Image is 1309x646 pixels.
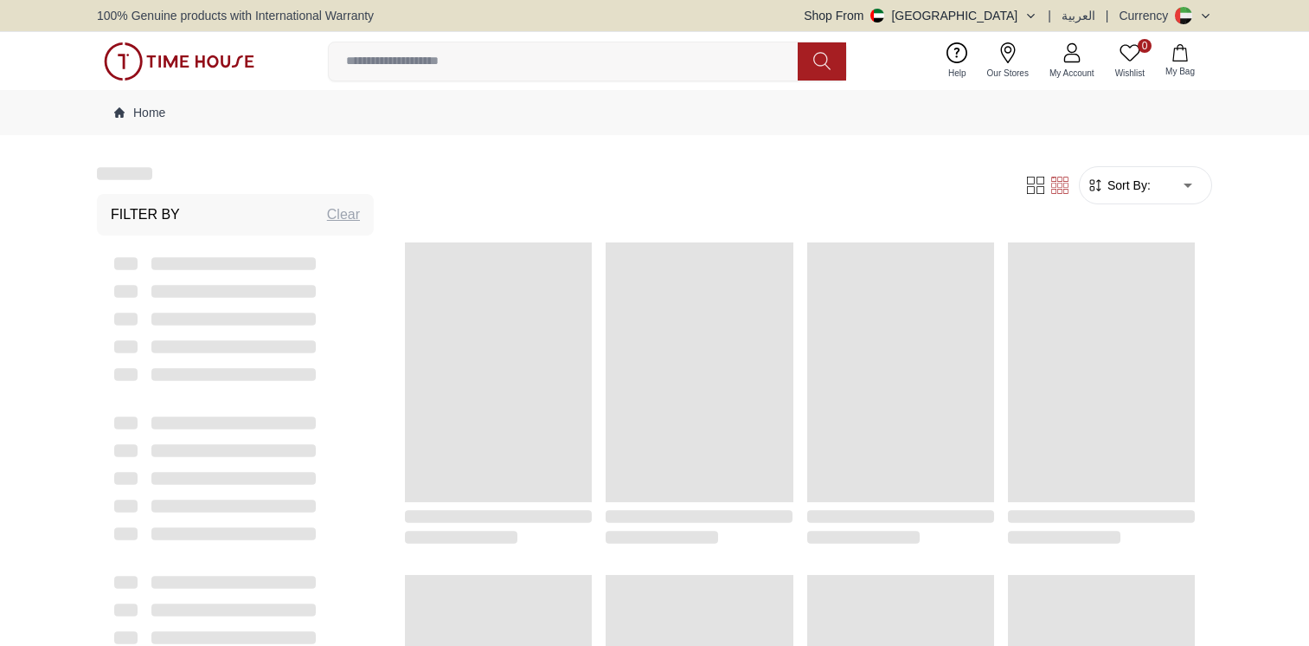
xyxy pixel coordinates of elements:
[870,9,884,23] img: United Arab Emirates
[1155,41,1205,81] button: My Bag
[941,67,973,80] span: Help
[1138,39,1152,53] span: 0
[1043,67,1101,80] span: My Account
[980,67,1036,80] span: Our Stores
[114,104,165,121] a: Home
[1108,67,1152,80] span: Wishlist
[1087,177,1151,194] button: Sort By:
[97,90,1212,135] nav: Breadcrumb
[111,204,180,225] h3: Filter By
[1105,39,1155,83] a: 0Wishlist
[1048,7,1051,24] span: |
[104,42,254,81] img: ...
[97,7,374,24] span: 100% Genuine products with International Warranty
[1104,177,1151,194] span: Sort By:
[938,39,977,83] a: Help
[1106,7,1109,24] span: |
[804,7,1037,24] button: Shop From[GEOGRAPHIC_DATA]
[977,39,1039,83] a: Our Stores
[1062,7,1095,24] button: العربية
[1119,7,1175,24] div: Currency
[1158,65,1202,78] span: My Bag
[327,204,360,225] div: Clear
